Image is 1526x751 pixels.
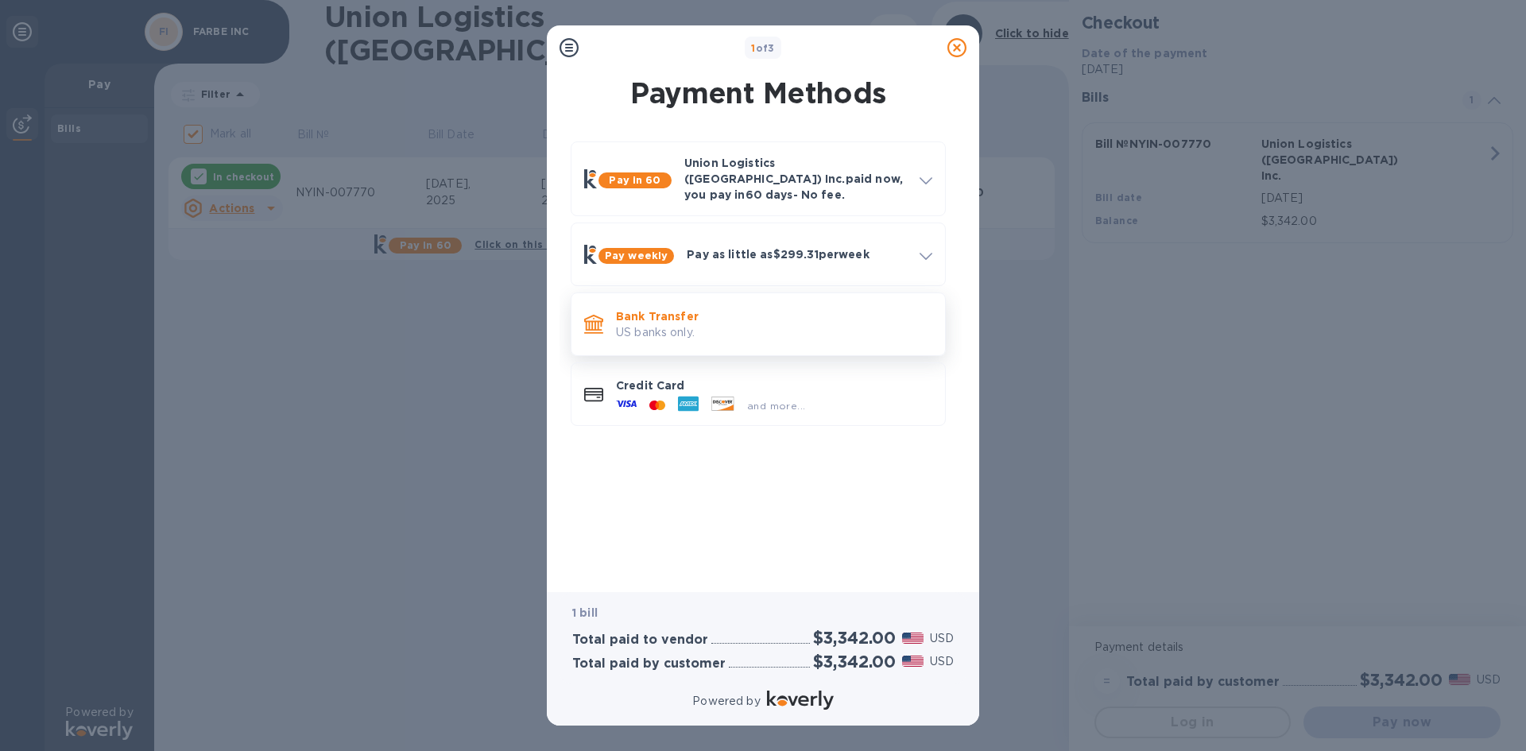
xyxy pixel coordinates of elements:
img: USD [902,656,924,667]
p: USD [930,630,954,647]
img: USD [902,633,924,644]
b: Pay in 60 [609,174,660,186]
h2: $3,342.00 [813,628,896,648]
p: Union Logistics ([GEOGRAPHIC_DATA]) Inc. paid now, you pay in 60 days - No fee. [684,155,907,203]
b: 1 bill [572,606,598,619]
h3: Total paid by customer [572,656,726,672]
p: Pay as little as $299.31 per week [687,246,907,262]
p: US banks only. [616,324,932,341]
p: Bank Transfer [616,308,932,324]
p: Powered by [692,693,760,710]
h2: $3,342.00 [813,652,896,672]
p: Credit Card [616,377,932,393]
h1: Payment Methods [567,76,949,110]
p: USD [930,653,954,670]
span: 1 [751,42,755,54]
span: and more... [747,400,805,412]
img: Logo [767,691,834,710]
h3: Total paid to vendor [572,633,708,648]
b: of 3 [751,42,775,54]
b: Pay weekly [605,250,668,261]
